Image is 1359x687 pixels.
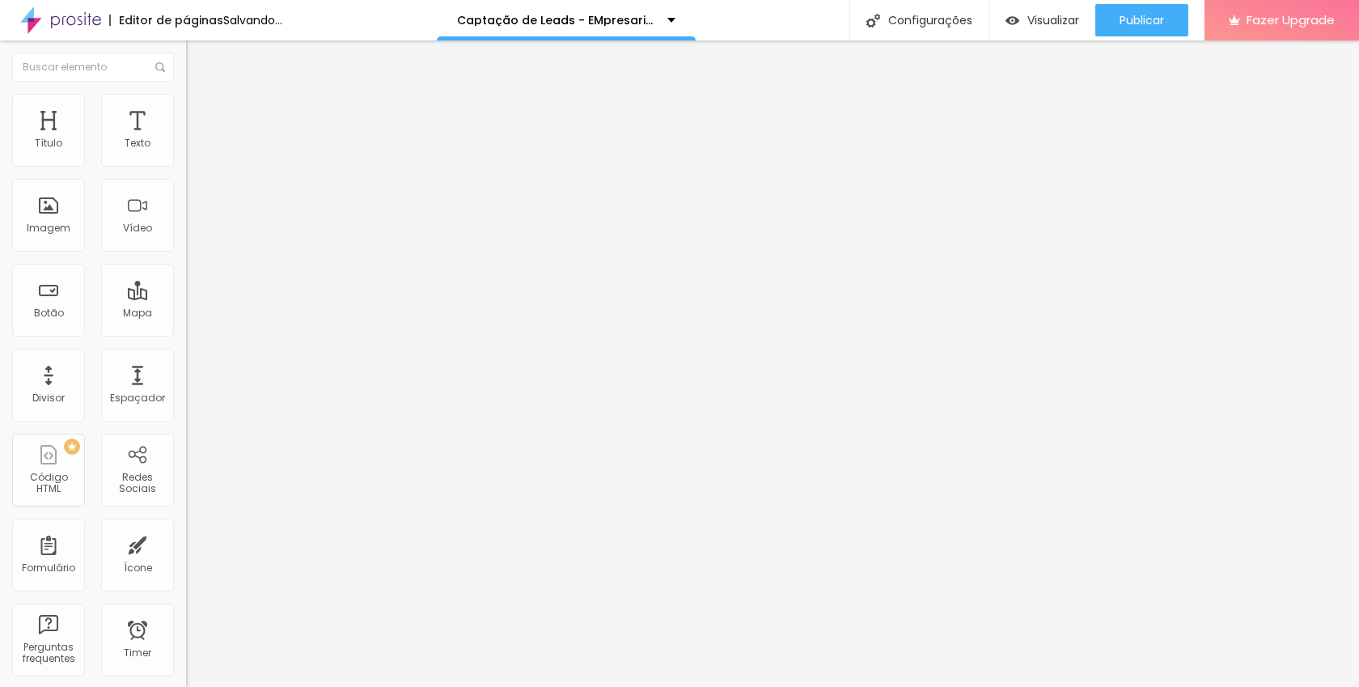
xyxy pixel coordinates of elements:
div: Timer [124,647,151,659]
div: Ícone [124,562,152,574]
button: Visualizar [989,4,1095,36]
div: Vídeo [123,223,152,234]
iframe: Editor [186,40,1359,687]
span: Visualizar [1027,14,1079,27]
div: Título [35,138,62,149]
div: Espaçador [110,392,165,404]
div: Perguntas frequentes [16,642,80,665]
span: Publicar [1120,14,1164,27]
div: Salvando... [223,15,282,26]
div: Editor de páginas [109,15,223,26]
p: Captação de Leads - EMpresarial [457,15,655,26]
div: Botão [34,307,64,319]
div: Código HTML [16,472,80,495]
button: Publicar [1095,4,1188,36]
div: Texto [125,138,150,149]
img: Icone [866,14,880,28]
input: Buscar elemento [12,53,174,82]
div: Mapa [123,307,152,319]
div: Imagem [27,223,70,234]
img: Icone [155,62,165,72]
div: Divisor [32,392,65,404]
div: Redes Sociais [105,472,169,495]
img: view-1.svg [1005,14,1019,28]
div: Formulário [22,562,75,574]
span: Fazer Upgrade [1247,13,1335,27]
